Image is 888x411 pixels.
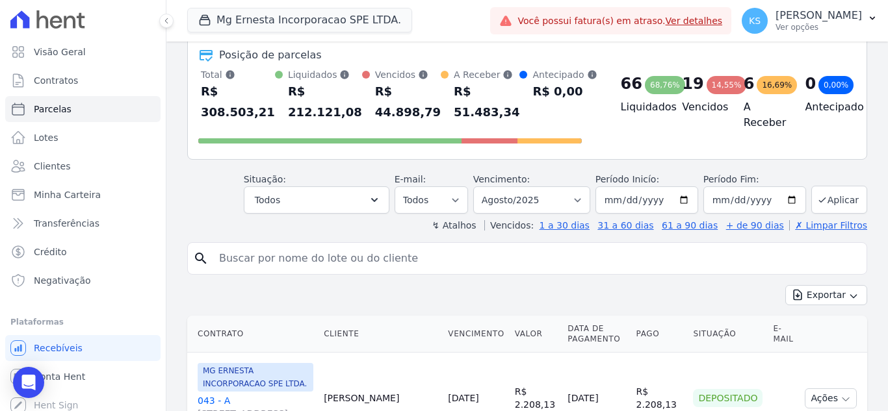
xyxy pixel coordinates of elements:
label: Período Fim: [703,173,806,186]
a: [DATE] [448,393,478,403]
button: Ações [805,388,857,408]
input: Buscar por nome do lote ou do cliente [211,245,861,271]
th: Data de Pagamento [562,316,631,353]
label: Vencimento: [473,174,530,184]
span: Parcelas [34,103,72,116]
th: Vencimento [443,316,509,353]
div: 66 [621,73,642,94]
a: 1 a 30 dias [540,220,590,230]
div: R$ 308.503,21 [201,81,275,123]
a: + de 90 dias [726,220,784,230]
label: Vencidos: [484,220,534,230]
a: Lotes [5,125,161,151]
div: 0,00% [818,76,854,94]
button: Aplicar [811,186,867,214]
a: Clientes [5,153,161,179]
div: Antecipado [532,68,597,81]
th: Valor [510,316,563,353]
span: Conta Hent [34,370,85,383]
button: KS [PERSON_NAME] Ver opções [731,3,888,39]
span: Contratos [34,74,78,87]
div: Open Intercom Messenger [13,367,44,398]
span: Transferências [34,217,99,230]
div: R$ 44.898,79 [375,81,441,123]
a: Minha Carteira [5,182,161,208]
a: Ver detalhes [666,16,723,26]
p: Ver opções [776,22,862,32]
span: MG ERNESTA INCORPORACAO SPE LTDA. [198,363,313,392]
span: Todos [255,192,280,208]
a: 61 a 90 dias [662,220,718,230]
th: Situação [688,316,768,353]
div: R$ 0,00 [532,81,597,102]
span: Clientes [34,160,70,173]
span: Negativação [34,274,91,287]
label: E-mail: [395,174,426,184]
h4: A Receber [744,99,785,131]
label: Período Inicío: [595,174,659,184]
div: 14,55% [707,76,747,94]
div: Plataformas [10,314,155,330]
button: Todos [244,186,389,214]
a: ✗ Limpar Filtros [789,220,867,230]
i: search [193,251,209,266]
a: Recebíveis [5,335,161,361]
button: Mg Ernesta Incorporacao SPE LTDA. [187,8,412,32]
div: Vencidos [375,68,441,81]
div: 0 [805,73,816,94]
div: 19 [682,73,703,94]
div: R$ 51.483,34 [454,81,519,123]
div: 68,76% [645,76,685,94]
span: KS [749,16,761,25]
span: Você possui fatura(s) em atraso. [517,14,722,28]
h4: Vencidos [682,99,723,115]
h4: Antecipado [805,99,846,115]
span: Recebíveis [34,342,83,355]
h4: Liquidados [621,99,662,115]
div: A Receber [454,68,519,81]
div: Depositado [693,389,763,407]
span: Lotes [34,131,59,144]
a: Visão Geral [5,39,161,65]
button: Exportar [785,285,867,305]
div: Total [201,68,275,81]
label: Situação: [244,174,286,184]
th: Cliente [319,316,443,353]
a: Transferências [5,210,161,236]
a: Parcelas [5,96,161,122]
a: Conta Hent [5,364,161,390]
th: E-mail [768,316,800,353]
label: ↯ Atalhos [432,220,476,230]
span: Crédito [34,245,67,258]
span: Visão Geral [34,45,86,58]
div: 16,69% [757,76,797,94]
div: Posição de parcelas [219,47,322,63]
div: R$ 212.121,08 [288,81,362,123]
th: Pago [631,316,688,353]
span: Minha Carteira [34,188,101,201]
a: Crédito [5,239,161,265]
a: Negativação [5,268,161,293]
div: 6 [744,73,755,94]
p: [PERSON_NAME] [776,9,862,22]
a: Contratos [5,68,161,93]
a: 31 a 60 dias [597,220,653,230]
div: Liquidados [288,68,362,81]
th: Contrato [187,316,319,353]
